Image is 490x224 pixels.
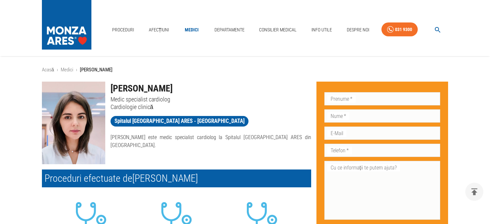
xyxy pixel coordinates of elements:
a: Consilier Medical [256,23,299,37]
a: Afecțiuni [146,23,172,37]
a: 031 9300 [381,22,418,37]
a: Medici [181,23,202,37]
h2: Proceduri efectuate de [PERSON_NAME] [42,169,311,187]
p: [PERSON_NAME] [80,66,113,74]
span: Spitalul [GEOGRAPHIC_DATA] ARES - [GEOGRAPHIC_DATA] [111,117,248,125]
a: Despre Noi [344,23,372,37]
div: 031 9300 [395,25,412,34]
img: Dr. Cristina Gheorghiu [42,82,105,164]
li: › [57,66,58,74]
a: Spitalul [GEOGRAPHIC_DATA] ARES - [GEOGRAPHIC_DATA] [111,116,248,127]
a: Info Utile [309,23,335,37]
a: Medici [61,67,73,73]
p: Cardiologie clinică [111,103,311,111]
p: Medic specialist cardiolog [111,95,311,103]
button: delete [465,183,483,201]
a: Acasă [42,67,54,73]
p: [PERSON_NAME] este medic specialist cardiolog la Spitalul [GEOGRAPHIC_DATA] ARES din [GEOGRAPHIC_... [111,133,311,149]
li: › [76,66,77,74]
h1: [PERSON_NAME] [111,82,311,95]
a: Proceduri [110,23,137,37]
nav: breadcrumb [42,66,448,74]
a: Departamente [212,23,247,37]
